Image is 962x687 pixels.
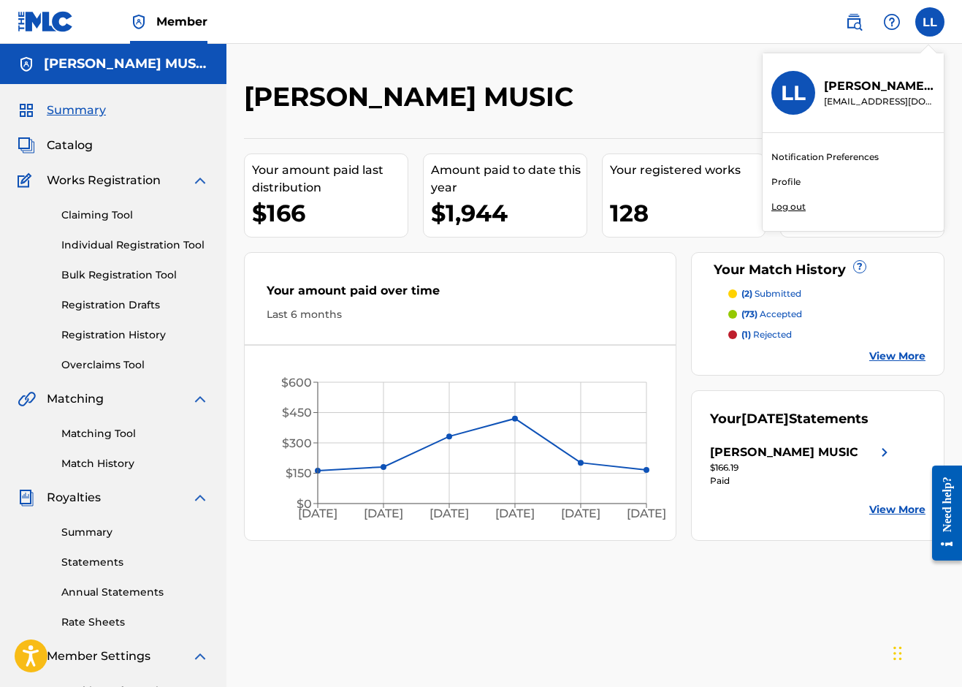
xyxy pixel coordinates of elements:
span: (2) [741,288,752,299]
tspan: $0 [297,497,312,511]
a: View More [869,502,925,517]
div: Your Match History [710,260,925,280]
img: expand [191,489,209,506]
img: search [845,13,863,31]
tspan: [DATE] [298,506,337,520]
a: (1) rejected [728,328,925,341]
div: Arrastrar [893,631,902,675]
a: Registration History [61,327,209,343]
img: expand [191,172,209,189]
p: accepted [741,308,802,321]
div: Last 6 months [267,307,654,322]
a: Matching Tool [61,426,209,441]
img: expand [191,390,209,408]
div: Your Statements [710,409,869,429]
span: Works Registration [47,172,161,189]
div: Your amount paid over time [267,282,654,307]
tspan: [DATE] [430,506,469,520]
img: Accounts [18,56,35,73]
img: Works Registration [18,172,37,189]
div: User Menu [915,7,944,37]
tspan: $450 [282,406,312,420]
span: (73) [741,308,757,319]
a: Notification Preferences [771,151,879,164]
p: Leonardo Lopez Santiago [824,77,935,95]
a: Profile [771,175,801,189]
tspan: [DATE] [561,506,600,520]
h3: LL [781,80,806,106]
span: [DATE] [741,411,789,427]
span: Matching [47,390,104,408]
p: submitted [741,287,801,300]
a: Public Search [839,7,869,37]
a: CatalogCatalog [18,137,93,154]
a: Annual Statements [61,585,209,600]
a: Claiming Tool [61,208,209,223]
img: help [883,13,901,31]
span: Summary [47,102,106,119]
div: $166 [252,197,408,229]
a: Overclaims Tool [61,357,209,373]
div: Amount paid to date this year [431,162,587,197]
span: Member Settings [47,648,150,665]
span: Royalties [47,489,101,506]
div: 128 [610,197,766,229]
p: leonardols9651@gmail.com [824,95,935,108]
div: $166.19 [710,461,893,474]
img: Catalog [18,137,35,154]
iframe: Resource Center [921,453,962,574]
div: [PERSON_NAME] MUSIC [710,444,858,461]
div: Help [877,7,906,37]
h5: LEONARDO LOPEZ SANTIAGO MUSIC [44,56,209,72]
h2: [PERSON_NAME] MUSIC [244,80,581,113]
img: right chevron icon [876,444,893,461]
p: rejected [741,328,792,341]
a: Individual Registration Tool [61,238,209,253]
tspan: [DATE] [627,506,666,520]
img: Summary [18,102,35,119]
a: Registration Drafts [61,297,209,313]
a: (73) accepted [728,308,925,321]
a: SummarySummary [18,102,106,119]
a: Bulk Registration Tool [61,267,209,283]
a: View More [869,349,925,364]
a: Rate Sheets [61,615,209,630]
span: ? [854,261,866,273]
span: Catalog [47,137,93,154]
a: [PERSON_NAME] MUSICright chevron icon$166.19Paid [710,444,893,487]
div: Paid [710,474,893,487]
tspan: $600 [281,376,312,390]
tspan: [DATE] [495,506,535,520]
img: Royalties [18,489,35,506]
div: Widget de chat [889,617,962,687]
p: Log out [771,200,806,213]
a: (2) submitted [728,287,925,300]
tspan: [DATE] [364,506,403,520]
img: Top Rightsholder [130,13,148,31]
span: Member [156,13,207,30]
a: Summary [61,525,209,540]
tspan: $300 [282,436,312,450]
a: Statements [61,555,209,570]
div: $1,944 [431,197,587,229]
img: expand [191,648,209,665]
iframe: Chat Widget [889,617,962,687]
img: MLC Logo [18,11,74,32]
div: Your amount paid last distribution [252,162,408,197]
tspan: $150 [286,466,312,480]
a: Match History [61,456,209,471]
div: Your registered works [610,162,766,179]
img: Matching [18,390,36,408]
span: (1) [741,329,751,340]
